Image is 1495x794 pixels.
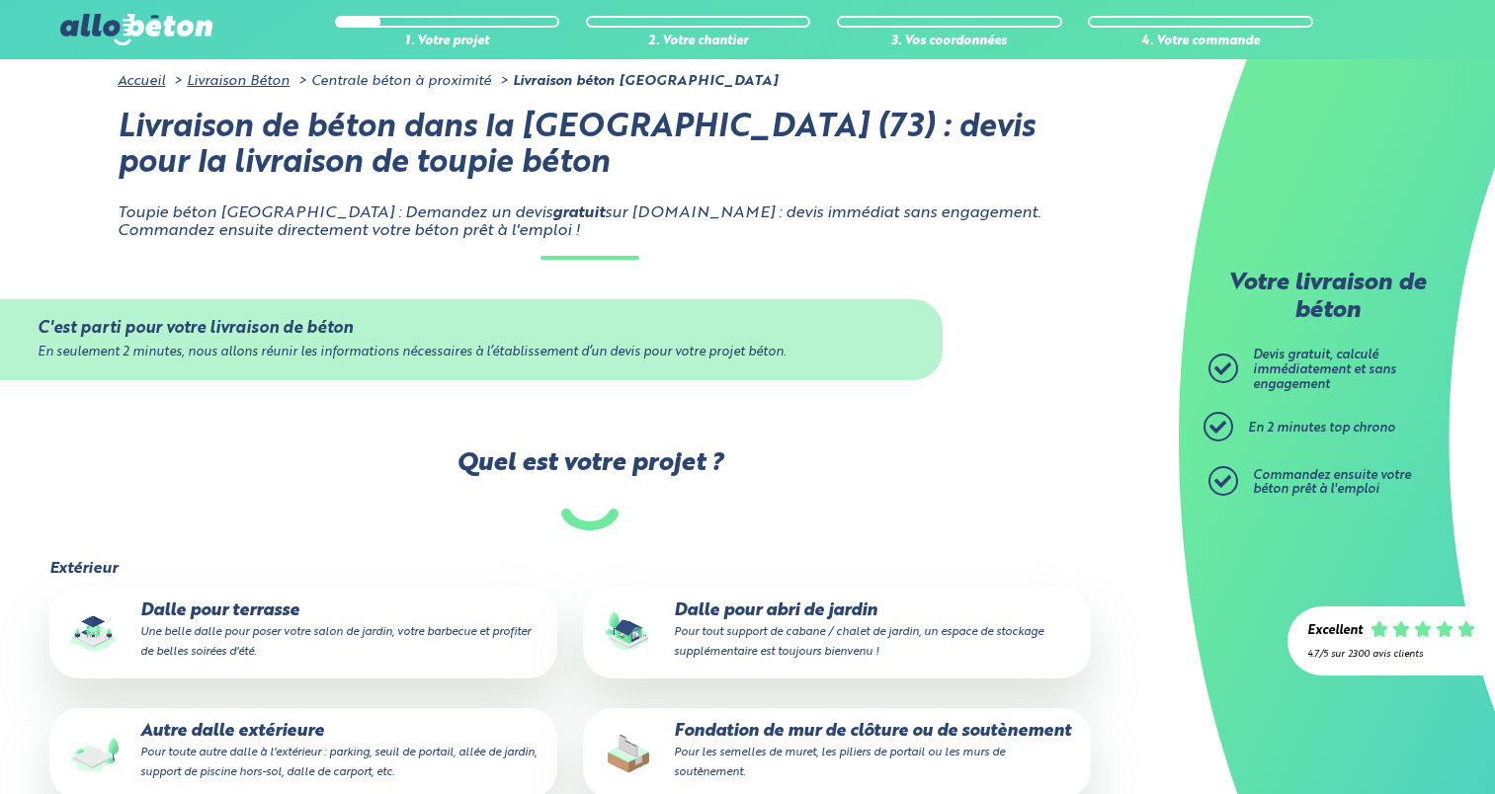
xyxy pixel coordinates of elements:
small: Pour toute autre dalle à l'extérieur : parking, seuil de portail, allée de jardin, support de pis... [140,747,537,778]
div: 2. Votre chantier [586,35,811,49]
p: Fondation de mur de clôture ou de soutènement [597,722,1077,782]
div: 4. Votre commande [1088,35,1313,49]
img: final_use.values.terrace [63,601,126,665]
img: final_use.values.closing_wall_fundation [597,722,660,785]
small: Pour tout support de cabane / chalet de jardin, un espace de stockage supplémentaire est toujours... [674,626,1043,658]
small: Pour les semelles de muret, les piliers de portail ou les murs de soutènement. [674,747,1005,778]
img: allobéton [60,14,212,45]
legend: Extérieur [49,560,118,578]
div: C'est parti pour votre livraison de béton [38,319,905,338]
strong: gratuit [552,205,605,221]
p: Dalle pour terrasse [63,601,543,662]
a: Livraison Béton [187,74,290,88]
p: Autre dalle extérieure [63,722,543,782]
div: 3. Vos coordonnées [837,35,1062,49]
li: Centrale béton à proximité [293,73,491,89]
img: final_use.values.garden_shed [597,601,660,665]
img: final_use.values.outside_slab [63,722,126,785]
a: Accueil [118,74,165,88]
li: Livraison béton [GEOGRAPHIC_DATA] [495,73,778,89]
p: Toupie béton [GEOGRAPHIC_DATA] : Demandez un devis sur [DOMAIN_NAME] : devis immédiat sans engage... [118,204,1060,241]
iframe: Help widget launcher [1319,717,1473,772]
p: Dalle pour abri de jardin [597,601,1077,662]
h1: Livraison de béton dans la [GEOGRAPHIC_DATA] (73) : devis pour la livraison de toupie béton [118,111,1060,184]
small: Une belle dalle pour poser votre salon de jardin, votre barbecue et profiter de belles soirées d'... [140,626,531,658]
label: Quel est votre projet ? [47,449,1132,529]
div: En seulement 2 minutes, nous allons réunir les informations nécessaires à l’établissement d’un de... [38,346,905,360]
div: 1. Votre projet [335,35,560,49]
